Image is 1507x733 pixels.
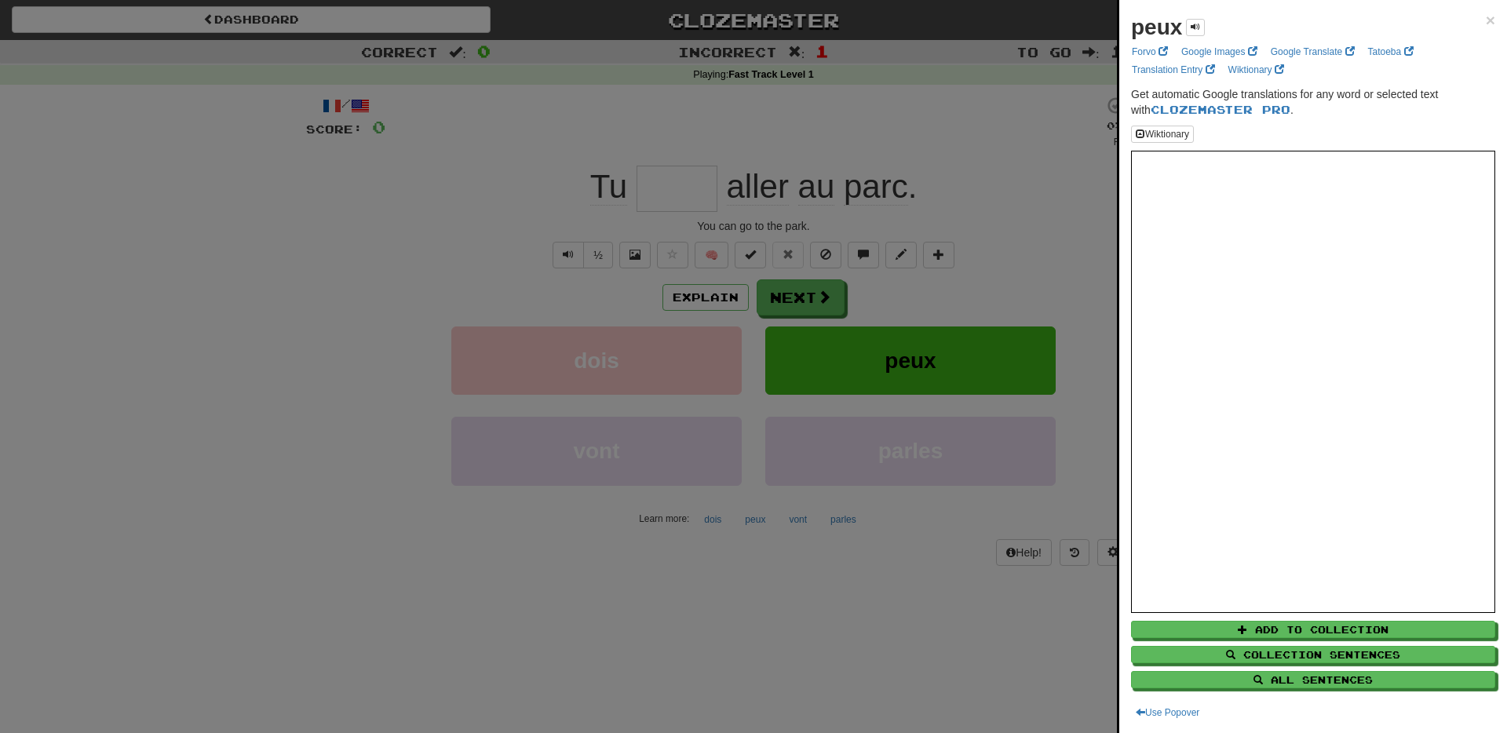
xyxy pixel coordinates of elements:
button: Use Popover [1131,704,1204,721]
a: Translation Entry [1127,61,1220,78]
button: Close [1486,12,1495,28]
button: Add to Collection [1131,621,1495,638]
p: Get automatic Google translations for any word or selected text with . [1131,86,1495,118]
button: Collection Sentences [1131,646,1495,663]
a: Google Images [1177,43,1262,60]
button: All Sentences [1131,671,1495,688]
a: Clozemaster Pro [1151,103,1290,116]
span: × [1486,11,1495,29]
button: Wiktionary [1131,126,1194,143]
strong: peux [1131,15,1182,39]
a: Tatoeba [1363,43,1418,60]
a: Forvo [1127,43,1173,60]
a: Wiktionary [1224,61,1289,78]
a: Google Translate [1266,43,1359,60]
